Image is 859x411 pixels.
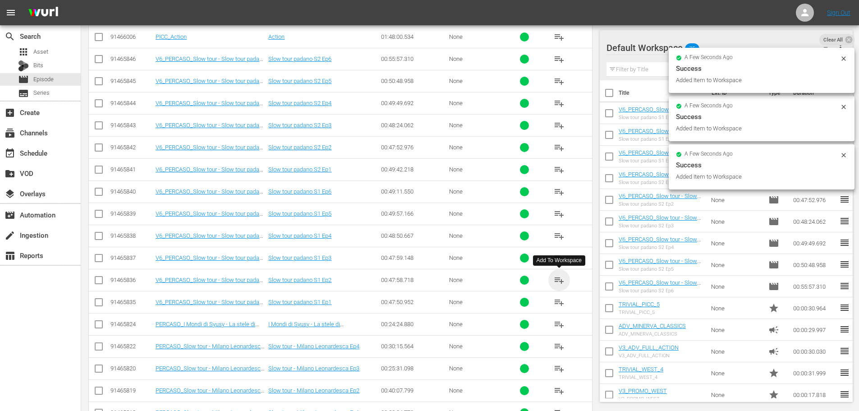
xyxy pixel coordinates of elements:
td: None [707,189,765,211]
span: a few seconds ago [684,102,733,110]
button: playlist_add [548,291,570,313]
div: 00:40:07.799 [381,387,446,394]
div: Success [676,111,847,122]
button: playlist_add [548,137,570,158]
td: None [707,254,765,276]
a: V6_PERCASO_Slow tour - Slow tour padano S1 Ep1 [156,299,266,312]
a: Slow tour padano S1 Ep2 [268,277,331,283]
button: playlist_add [548,70,570,92]
div: 91466006 [110,33,153,40]
td: 00:49:49.692 [790,232,839,254]
button: playlist_add [548,314,570,335]
span: Promo [768,389,779,400]
td: 00:00:30.964 [790,297,839,319]
span: Episode [768,238,779,249]
div: 00:48:50.667 [381,232,446,239]
a: Slow tour padano S2 Ep6 [268,55,331,62]
span: Episode [768,216,779,227]
td: 00:00:29.997 [790,319,839,341]
a: V3_PROMO_WEST [619,388,667,394]
span: Overlays [5,189,15,199]
div: 00:47:59.148 [381,254,446,261]
a: Slow tour padano S1 Ep3 [268,254,331,261]
div: None [449,55,501,62]
a: TRIVIAL_WEST_4 [619,366,663,373]
div: 91465840 [110,188,153,195]
span: reorder [839,346,850,356]
div: None [449,254,501,261]
a: Slow tour padano S2 Ep5 [268,78,331,84]
button: playlist_add [548,247,570,269]
a: V6_PERCASO_Slow tour - Slow tour padano S2 Ep2 [619,193,701,206]
span: Episode [768,281,779,292]
td: 00:55:57.310 [790,276,839,297]
a: Slow tour - Milano Leonardesca Ep2 [268,387,359,394]
a: V6_PERCASO_Slow tour - Slow tour padano S1 Ep4 [156,232,266,246]
div: None [449,343,501,350]
div: 00:48:24.062 [381,122,446,129]
button: playlist_add [548,380,570,402]
span: Bits [33,61,43,70]
div: 91465839 [110,210,153,217]
div: Success [676,63,847,74]
a: PERCASO_I Mondi di Syusy - La stele di [PERSON_NAME] [156,321,259,334]
a: Slow tour padano S2 Ep4 [268,100,331,106]
td: None [707,384,765,406]
td: None [707,211,765,232]
div: 91465842 [110,144,153,151]
div: Slow tour padano S1 Ep5 [619,136,704,142]
div: 00:55:57.310 [381,55,446,62]
div: TRIVIAL_WEST_4 [619,374,663,380]
div: 91465820 [110,365,153,372]
div: 00:24:24.880 [381,321,446,328]
a: I Mondi di Syusy - La stele di [PERSON_NAME] [268,321,344,334]
span: playlist_add [554,275,565,286]
div: 01:48:00.534 [381,33,446,40]
button: playlist_add [548,92,570,114]
span: reorder [839,281,850,291]
button: playlist_add [548,358,570,379]
th: Title [619,80,706,106]
span: reorder [839,324,850,335]
span: Asset [18,46,29,57]
div: 91465838 [110,232,153,239]
div: 00:30:15.564 [381,343,446,350]
a: V6_PERCASO_Slow tour - Slow tour padano S2 Ep6 [619,279,701,293]
div: None [449,33,501,40]
span: reorder [839,259,850,270]
span: Ad [768,324,779,335]
a: V6_PERCASO_Slow tour - Slow tour padano S1 Ep5 [156,210,266,224]
div: 00:47:52.976 [381,144,446,151]
div: None [449,100,501,106]
button: playlist_add [548,159,570,180]
a: Slow tour padano S1 Ep4 [268,232,331,239]
td: 00:50:48.958 [790,254,839,276]
span: Ad [768,346,779,357]
div: Slow tour padano S2 Ep5 [619,266,704,272]
div: ADV_MINERVA_CLASSICS [619,331,686,337]
div: 91465824 [110,321,153,328]
span: Promo [768,368,779,379]
div: 00:47:50.952 [381,299,446,305]
span: Episode [18,74,29,85]
td: 00:47:52.976 [790,189,839,211]
span: reorder [839,367,850,378]
td: 00:00:30.030 [790,341,839,362]
span: reorder [839,216,850,226]
div: Slow tour padano S2 Ep2 [619,201,704,207]
span: Series [33,88,50,97]
a: TRIVIAL_PICC_5 [619,301,660,308]
a: Slow tour - Milano Leonardesca Ep3 [268,365,359,372]
a: V6_PERCASO_Slow tour - Slow tour padano S1 Ep6 [156,188,266,202]
a: V6_PERCASO_Slow tour - Slow tour padano S1 Ep2 [156,277,266,290]
div: 91465841 [110,166,153,173]
a: ADV_MINERVA_CLASSICS [619,323,686,329]
div: None [449,166,501,173]
span: playlist_add [554,297,565,308]
a: V6_PERCASO_Slow tour - Slow tour padano S2 Ep4 [619,236,701,249]
div: Added Item to Workspace [676,172,838,181]
div: None [449,365,501,372]
span: playlist_add [554,54,565,65]
span: Promo [768,303,779,314]
span: Automation [5,210,15,221]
